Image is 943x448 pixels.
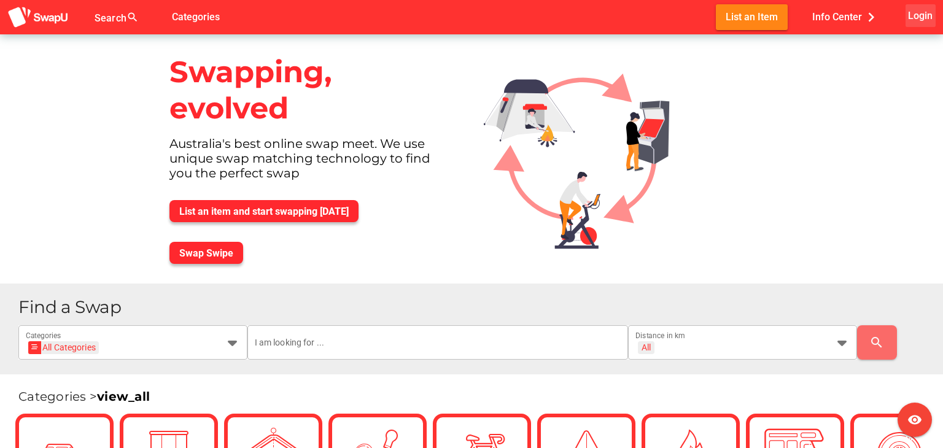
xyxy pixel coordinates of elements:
i: false [153,10,168,25]
i: visibility [907,412,922,427]
i: chevron_right [862,8,880,26]
span: Categories > [18,389,150,404]
div: Swapping, evolved [160,44,464,136]
h1: Find a Swap [18,298,933,316]
button: Info Center [802,4,890,29]
button: Login [906,4,936,27]
button: Swap Swipe [169,242,243,264]
button: Categories [162,4,230,29]
div: Australia's best online swap meet. We use unique swap matching technology to find you the perfect... [160,136,464,190]
span: Info Center [812,7,880,27]
i: search [869,335,884,350]
button: List an item and start swapping [DATE] [169,200,359,222]
span: Categories [172,7,220,27]
div: All [642,342,651,353]
span: Swap Swipe [179,247,233,259]
div: All Categories [32,341,96,354]
button: List an Item [716,4,788,29]
img: Graphic.svg [474,34,699,263]
span: List an item and start swapping [DATE] [179,206,349,217]
span: Login [908,7,933,24]
a: Categories [162,10,230,22]
span: List an Item [726,9,778,25]
a: view_all [97,389,150,404]
input: I am looking for ... [255,325,621,360]
img: aSD8y5uGLpzPJLYTcYcjNu3laj1c05W5KWf0Ds+Za8uybjssssuu+yyyy677LKX2n+PWMSDJ9a87AAAAABJRU5ErkJggg== [7,6,69,29]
